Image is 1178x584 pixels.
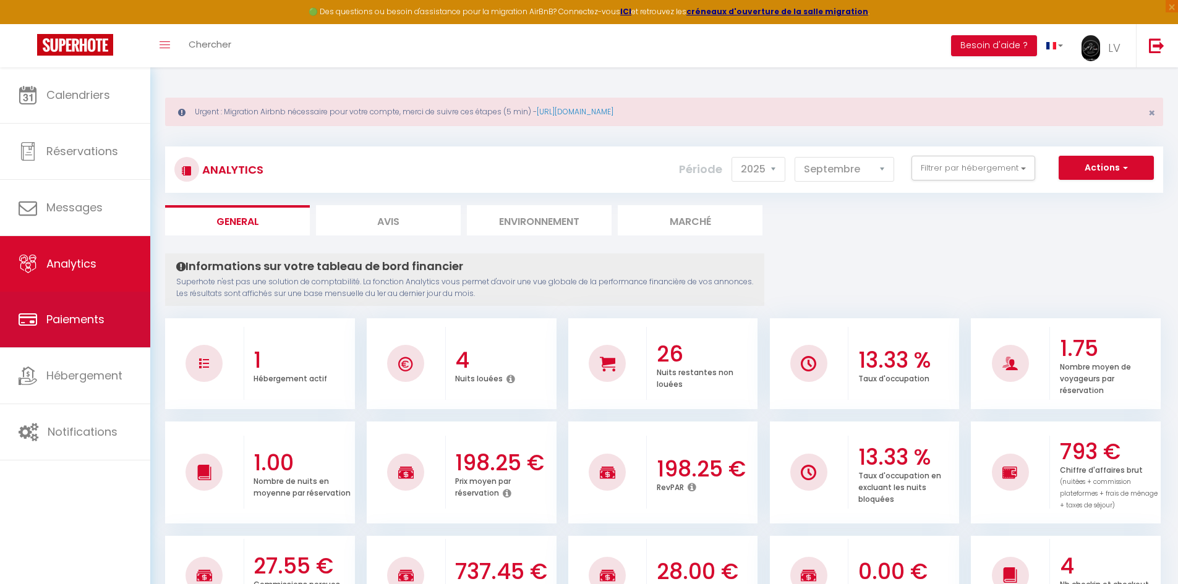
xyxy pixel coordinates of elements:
[455,347,553,373] h3: 4
[455,473,511,498] p: Prix moyen par réservation
[537,106,613,117] a: [URL][DOMAIN_NAME]
[801,465,816,480] img: NO IMAGE
[679,156,722,183] label: Période
[1082,35,1100,61] img: ...
[1059,156,1154,180] button: Actions
[657,365,733,389] p: Nuits restantes non louées
[1060,462,1158,510] p: Chiffre d'affaires brut
[189,38,231,51] span: Chercher
[1072,24,1136,67] a: ... LV
[1002,465,1018,480] img: NO IMAGE
[254,371,327,384] p: Hébergement actif
[1148,105,1155,121] span: ×
[46,311,105,327] span: Paiements
[199,156,263,184] h3: Analytics
[620,6,631,17] a: ICI
[1060,553,1158,579] h3: 4
[37,34,113,56] img: Super Booking
[657,456,755,482] h3: 198.25 €
[199,358,209,368] img: NO IMAGE
[179,24,241,67] a: Chercher
[858,468,941,504] p: Taux d'occupation en excluant les nuits bloquées
[254,450,352,476] h3: 1.00
[951,35,1037,56] button: Besoin d'aide ?
[686,6,868,17] a: créneaux d'ouverture de la salle migration
[254,473,351,498] p: Nombre de nuits en moyenne par réservation
[46,87,110,103] span: Calendriers
[254,347,352,373] h3: 1
[657,341,755,367] h3: 26
[165,98,1163,126] div: Urgent : Migration Airbnb nécessaire pour votre compte, merci de suivre ces étapes (5 min) -
[46,368,122,383] span: Hébergement
[1060,439,1158,465] h3: 793 €
[858,347,957,373] h3: 13.33 %
[858,371,929,384] p: Taux d'occupation
[165,205,310,235] li: General
[455,371,503,384] p: Nuits louées
[455,450,553,476] h3: 198.25 €
[618,205,762,235] li: Marché
[1060,359,1131,396] p: Nombre moyen de voyageurs par réservation
[316,205,461,235] li: Avis
[176,276,753,300] p: Superhote n'est pas une solution de comptabilité. La fonction Analytics vous permet d'avoir une v...
[46,200,103,215] span: Messages
[46,256,96,271] span: Analytics
[1148,108,1155,119] button: Close
[254,553,352,579] h3: 27.55 €
[467,205,612,235] li: Environnement
[48,424,117,439] span: Notifications
[1149,38,1164,53] img: logout
[176,260,753,273] h4: Informations sur votre tableau de bord financier
[46,143,118,159] span: Réservations
[858,444,957,470] h3: 13.33 %
[657,480,684,493] p: RevPAR
[1060,477,1158,510] span: (nuitées + commission plateformes + frais de ménage + taxes de séjour)
[911,156,1035,180] button: Filtrer par hébergement
[1108,40,1120,56] span: LV
[10,5,47,42] button: Ouvrir le widget de chat LiveChat
[1060,336,1158,362] h3: 1.75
